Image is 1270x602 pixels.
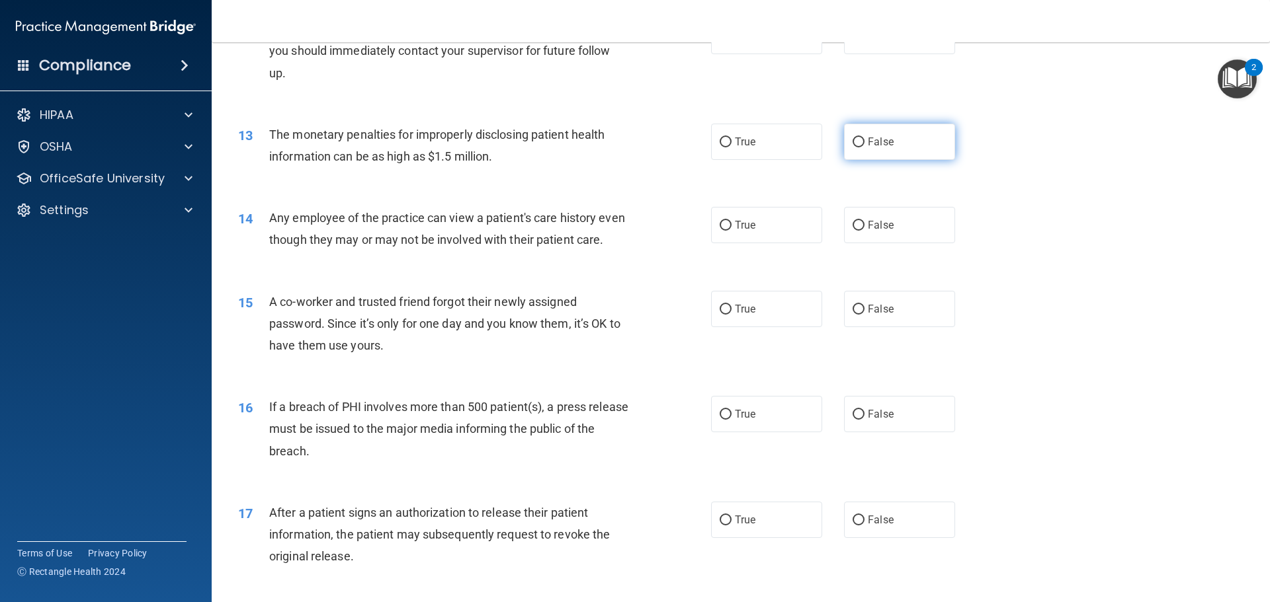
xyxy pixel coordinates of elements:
[735,408,755,420] span: True
[16,139,192,155] a: OSHA
[269,22,627,79] span: If you suspect that someone is violating the practice's privacy policy you should immediately con...
[1218,59,1257,98] button: Open Resource Center, 2 new notifications
[720,221,732,231] input: True
[269,128,605,163] span: The monetary penalties for improperly disclosing patient health information can be as high as $1....
[853,221,865,231] input: False
[269,506,610,563] span: After a patient signs an authorization to release their patient information, the patient may subs...
[868,513,894,526] span: False
[720,137,732,147] input: True
[88,546,148,560] a: Privacy Policy
[16,170,192,186] a: OfficeSafe University
[868,135,894,148] span: False
[269,400,628,457] span: If a breach of PHI involves more than 500 patient(s), a press release must be issued to the major...
[16,14,196,40] img: PMB logo
[269,295,620,352] span: A co-worker and trusted friend forgot their newly assigned password. Since it’s only for one day ...
[238,506,253,521] span: 17
[720,410,732,420] input: True
[735,303,755,315] span: True
[40,202,89,218] p: Settings
[720,515,732,525] input: True
[39,56,131,75] h4: Compliance
[269,211,625,246] span: Any employee of the practice can view a patient's care history even though they may or may not be...
[735,219,755,231] span: True
[868,219,894,231] span: False
[40,107,73,123] p: HIPAA
[868,408,894,420] span: False
[17,565,126,578] span: Ⓒ Rectangle Health 2024
[853,137,865,147] input: False
[853,410,865,420] input: False
[238,128,253,143] span: 13
[735,135,755,148] span: True
[238,211,253,227] span: 14
[17,546,72,560] a: Terms of Use
[720,305,732,315] input: True
[40,139,73,155] p: OSHA
[1251,67,1256,85] div: 2
[16,202,192,218] a: Settings
[735,513,755,526] span: True
[238,400,253,416] span: 16
[238,295,253,311] span: 15
[853,515,865,525] input: False
[868,303,894,315] span: False
[40,170,165,186] p: OfficeSafe University
[853,305,865,315] input: False
[16,107,192,123] a: HIPAA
